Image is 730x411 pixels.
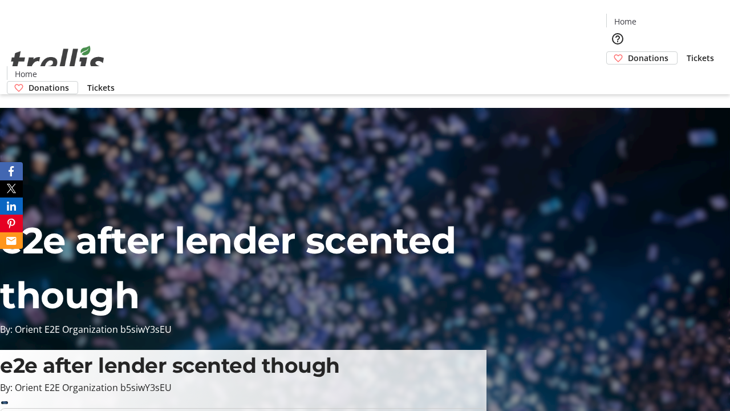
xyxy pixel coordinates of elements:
span: Tickets [87,82,115,94]
a: Home [7,68,44,80]
a: Donations [606,51,678,65]
button: Cart [606,65,629,87]
span: Tickets [687,52,714,64]
span: Donations [628,52,668,64]
a: Tickets [678,52,723,64]
a: Home [607,15,643,27]
a: Donations [7,81,78,94]
img: Orient E2E Organization b5siwY3sEU's Logo [7,33,108,90]
button: Help [606,27,629,50]
a: Tickets [78,82,124,94]
span: Home [614,15,636,27]
span: Donations [29,82,69,94]
span: Home [15,68,37,80]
